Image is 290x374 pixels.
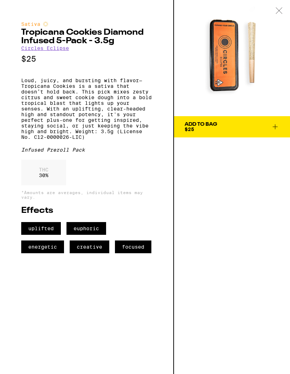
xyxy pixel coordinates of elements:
[43,21,48,27] img: sativaColor.svg
[115,240,151,253] span: focused
[21,160,66,185] div: 30 %
[174,116,290,137] button: Add To Bag$25
[21,45,69,51] a: Circles Eclipse
[185,126,194,132] span: $25
[39,167,48,172] p: THC
[66,222,106,235] span: euphoric
[21,190,152,199] p: *Amounts are averages, individual items may vary.
[21,28,152,45] h2: Tropicana Cookies Diamond Infused 5-Pack - 3.5g
[21,206,152,215] h2: Effects
[185,122,217,127] div: Add To Bag
[21,222,61,235] span: uplifted
[21,78,152,140] p: Loud, juicy, and bursting with flavor—Tropicana Cookies is a sativa that doesn’t hold back. This ...
[21,55,152,63] p: $25
[21,21,152,27] div: Sativa
[21,240,64,253] span: energetic
[70,240,109,253] span: creative
[21,147,152,153] div: Infused Preroll Pack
